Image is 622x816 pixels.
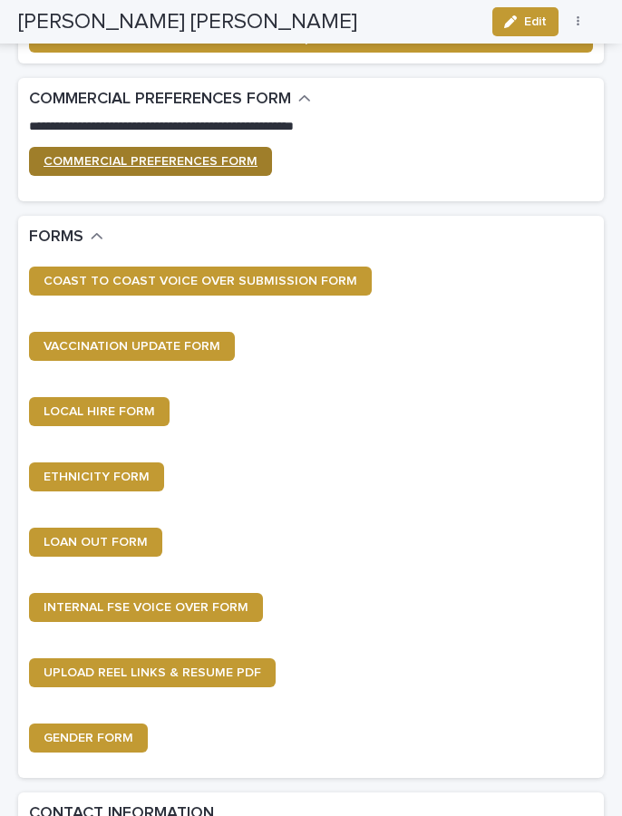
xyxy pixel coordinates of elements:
[44,155,258,168] span: COMMERCIAL PREFERENCES FORM
[29,593,263,622] a: INTERNAL FSE VOICE OVER FORM
[492,7,559,36] button: Edit
[44,601,248,614] span: INTERNAL FSE VOICE OVER FORM
[44,732,133,744] span: GENDER FORM
[29,89,291,111] h2: COMMERCIAL PREFERENCES FORM
[44,275,357,287] span: COAST TO COAST VOICE OVER SUBMISSION FORM
[29,397,170,426] a: LOCAL HIRE FORM
[44,536,148,549] span: LOAN OUT FORM
[44,340,220,353] span: VACCINATION UPDATE FORM
[29,658,276,687] a: UPLOAD REEL LINKS & RESUME PDF
[524,15,547,28] span: Edit
[29,89,311,111] button: COMMERCIAL PREFERENCES FORM
[18,9,357,35] h2: [PERSON_NAME] [PERSON_NAME]
[44,471,150,483] span: ETHNICITY FORM
[29,724,148,753] a: GENDER FORM
[44,666,261,679] span: UPLOAD REEL LINKS & RESUME PDF
[29,462,164,491] a: ETHNICITY FORM
[29,332,235,361] a: VACCINATION UPDATE FORM
[29,528,162,557] a: LOAN OUT FORM
[44,405,155,418] span: LOCAL HIRE FORM
[29,227,103,248] button: FORMS
[29,227,83,248] h2: FORMS
[29,267,372,296] a: COAST TO COAST VOICE OVER SUBMISSION FORM
[29,147,272,176] a: COMMERCIAL PREFERENCES FORM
